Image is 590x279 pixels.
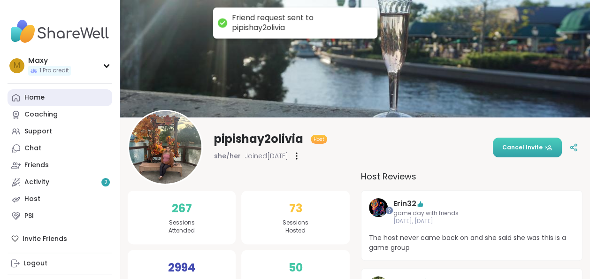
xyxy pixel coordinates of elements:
[288,259,302,276] span: 50
[172,200,192,217] span: 267
[8,230,112,247] div: Invite Friends
[214,132,303,147] span: pipishay2olivia
[8,191,112,208] a: Host
[8,255,112,272] a: Logout
[502,143,552,152] span: Cancel Invite
[385,207,393,214] iframe: Spotlight
[14,60,20,72] span: M
[24,194,40,204] div: Host
[23,259,47,268] div: Logout
[232,13,368,33] div: Friend request sent to pipishay2olivia
[369,233,575,253] span: The host never came back on and she said she was this is a game group
[393,217,551,225] span: [DATE], [DATE]
[169,219,195,235] span: Sessions Attended
[369,198,388,225] a: Erin32
[283,219,308,235] span: Sessions Hosted
[39,67,69,75] span: 1 Pro credit
[24,144,41,153] div: Chat
[393,198,416,209] a: Erin32
[24,93,45,102] div: Home
[214,151,241,161] span: she/her
[314,136,324,143] span: Host
[8,123,112,140] a: Support
[24,161,49,170] div: Friends
[393,209,551,217] span: game day with friends
[8,208,112,225] a: PSI
[24,211,34,221] div: PSI
[24,127,52,136] div: Support
[129,111,201,184] img: pipishay2olivia
[8,157,112,174] a: Friends
[168,259,195,276] span: 2994
[8,106,112,123] a: Coaching
[24,178,49,187] div: Activity
[104,178,107,186] span: 2
[8,89,112,106] a: Home
[24,110,58,119] div: Coaching
[369,198,388,217] img: Erin32
[289,200,302,217] span: 73
[8,15,112,48] img: ShareWell Nav Logo
[245,151,288,161] span: Joined [DATE]
[8,174,112,191] a: Activity2
[28,55,71,66] div: Maxy
[8,140,112,157] a: Chat
[493,138,562,157] button: Cancel Invite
